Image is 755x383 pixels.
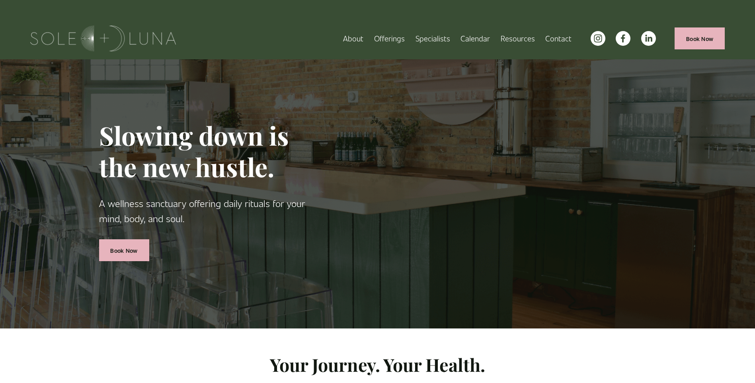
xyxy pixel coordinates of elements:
[460,31,490,45] a: Calendar
[501,32,535,45] span: Resources
[99,195,329,226] p: A wellness sanctuary offering daily rituals for your mind, body, and soul.
[675,27,725,49] a: Book Now
[545,31,572,45] a: Contact
[30,25,176,51] img: Sole + Luna
[270,353,485,376] strong: Your Journey. Your Health.
[374,32,405,45] span: Offerings
[641,31,656,46] a: LinkedIn
[99,239,149,261] a: Book Now
[616,31,630,46] a: facebook-unauth
[99,120,329,183] h1: Slowing down is the new hustle.
[591,31,605,46] a: instagram-unauth
[374,31,405,45] a: folder dropdown
[343,31,363,45] a: About
[416,31,450,45] a: Specialists
[501,31,535,45] a: folder dropdown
